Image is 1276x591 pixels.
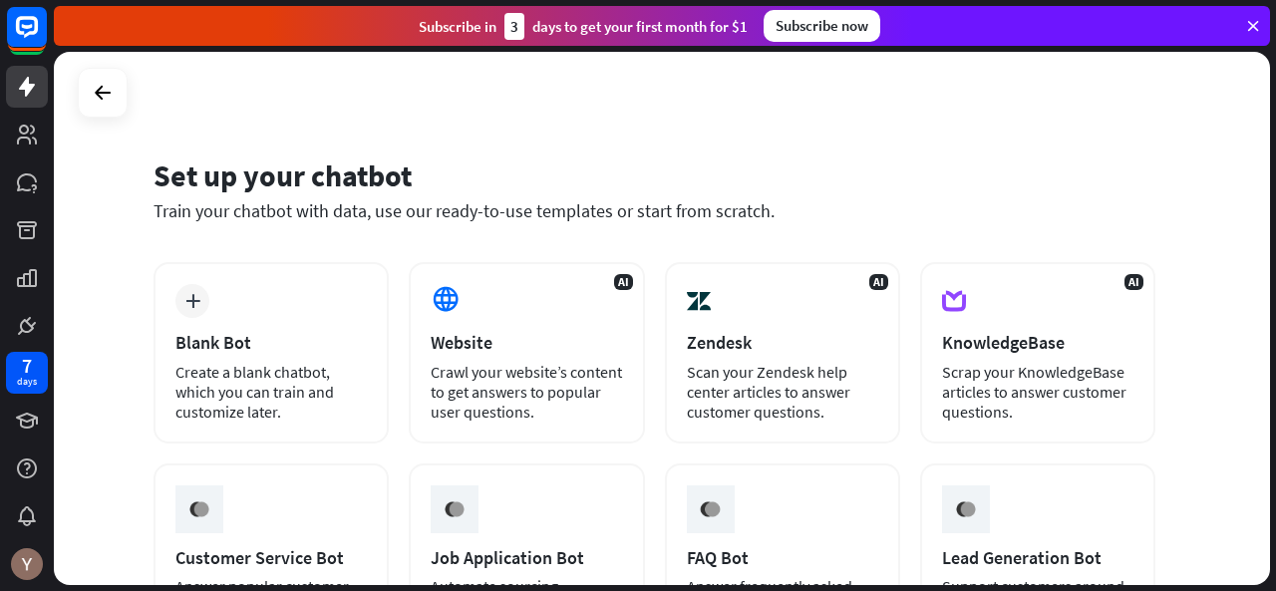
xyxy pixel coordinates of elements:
div: Subscribe in days to get your first month for $1 [419,13,748,40]
div: 7 [22,357,32,375]
div: days [17,375,37,389]
a: 7 days [6,352,48,394]
div: Subscribe now [764,10,880,42]
div: 3 [504,13,524,40]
